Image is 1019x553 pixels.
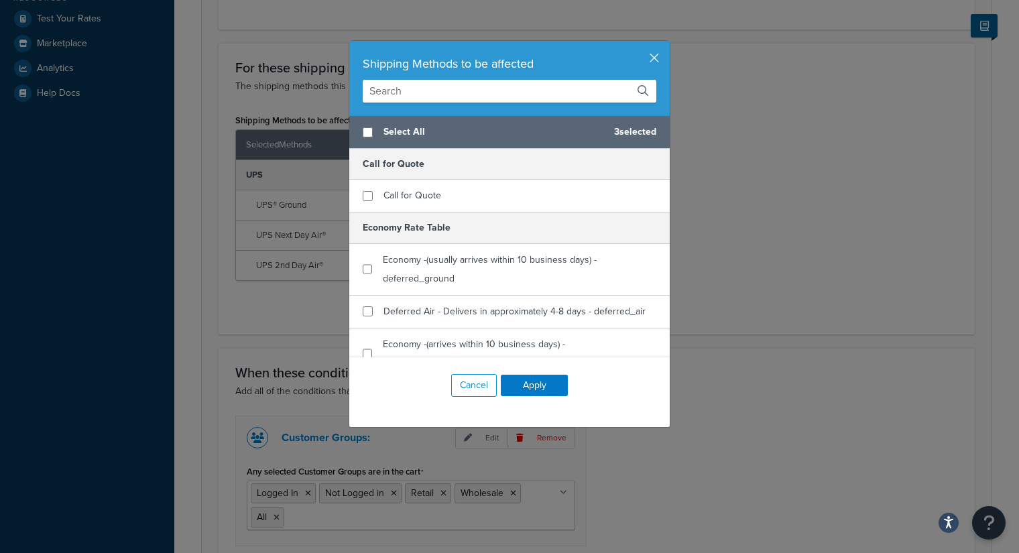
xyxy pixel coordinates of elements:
span: Call for Quote [383,188,441,202]
input: Search [363,80,656,103]
span: Deferred Air - Delivers in approximately 4-8 days - deferred_air [383,304,646,318]
button: Apply [501,375,568,396]
span: Economy -(arrives within 10 business days) - Economy_4lbs_and_under [383,337,565,370]
span: Select All [383,123,603,141]
h5: Call for Quote [349,149,670,180]
span: Economy -(usually arrives within 10 business days) - deferred_ground [383,253,597,286]
div: Shipping Methods to be affected [363,54,656,73]
button: Cancel [451,374,497,397]
div: 3 selected [349,116,670,149]
h5: Economy Rate Table [349,212,670,243]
